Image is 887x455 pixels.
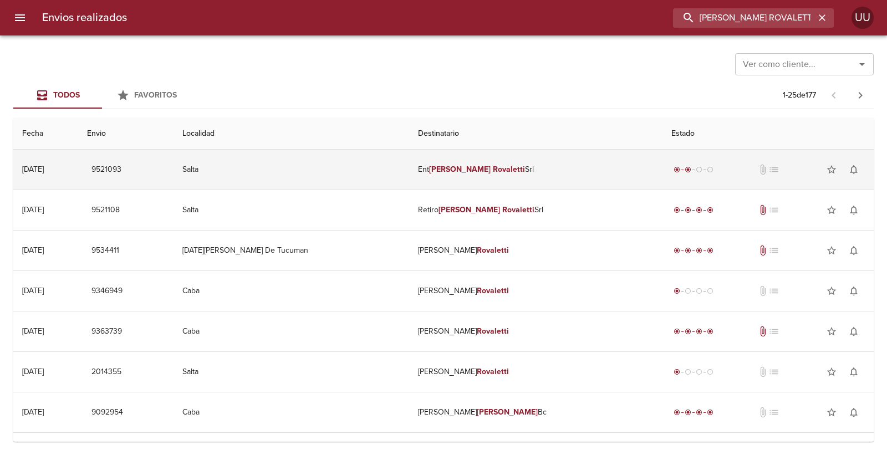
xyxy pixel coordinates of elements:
button: 9534411 [87,241,124,261]
button: Agregar a favoritos [820,239,843,262]
div: Entregado [671,407,716,418]
span: Pagina anterior [820,89,847,100]
em: Rovaletti [477,326,509,336]
em: Rovaletti [477,286,509,295]
div: Generado [671,285,716,296]
button: 9363739 [87,321,126,342]
button: Agregar a favoritos [820,159,843,181]
span: Tiene documentos adjuntos [757,326,768,337]
span: radio_button_checked [696,328,702,335]
span: star_border [826,326,837,337]
div: Generado [671,366,716,377]
span: list [768,164,779,175]
button: 9521108 [87,200,124,221]
button: Agregar a favoritos [820,320,843,342]
span: radio_button_checked [707,247,713,254]
span: star_border [826,366,837,377]
span: No tiene pedido asociado [768,285,779,296]
div: [DATE] [22,246,44,255]
td: [PERSON_NAME] [409,311,662,351]
span: 2014355 [91,365,121,379]
span: Pagina siguiente [847,82,874,109]
td: [PERSON_NAME] [409,271,662,311]
button: Activar notificaciones [843,320,865,342]
span: radio_button_checked [674,247,680,254]
span: radio_button_checked [674,328,680,335]
span: 9521093 [91,163,121,177]
td: [DATE][PERSON_NAME] De Tucuman [174,231,409,270]
th: Estado [662,118,874,150]
button: 9521093 [87,160,126,180]
em: [PERSON_NAME] [429,165,491,174]
button: Agregar a favoritos [820,361,843,383]
span: notifications_none [848,326,859,337]
button: 9346949 [87,281,127,301]
div: Entregado [671,326,716,337]
span: star_border [826,285,837,296]
div: [DATE] [22,165,44,174]
button: Activar notificaciones [843,401,865,423]
span: notifications_none [848,366,859,377]
span: 9534411 [91,244,119,258]
span: notifications_none [848,205,859,216]
button: 9092954 [87,402,128,423]
span: notifications_none [848,407,859,418]
span: Tiene documentos adjuntos [757,245,768,256]
td: Ent Srl [409,150,662,190]
div: Entregado [671,205,716,216]
span: radio_button_checked [696,207,702,213]
span: No tiene pedido asociado [768,326,779,337]
span: star_border [826,205,837,216]
em: [PERSON_NAME] [477,407,538,417]
em: Rovaletti [493,165,525,174]
span: No tiene pedido asociado [768,366,779,377]
span: 9521108 [91,203,120,217]
span: No tiene documentos adjuntos [757,164,768,175]
span: radio_button_checked [674,409,680,416]
span: radio_button_checked [685,207,691,213]
span: radio_button_checked [674,166,680,173]
em: Rovaletti [502,205,534,214]
td: [PERSON_NAME] [409,231,662,270]
span: No tiene documentos adjuntos [757,285,768,296]
span: radio_button_checked [685,166,691,173]
div: [DATE] [22,367,44,376]
td: Retiro Srl [409,190,662,230]
span: Favoritos [134,90,177,100]
td: Caba [174,392,409,432]
span: No tiene pedido asociado [768,245,779,256]
th: Destinatario [409,118,662,150]
p: 1 - 25 de 177 [783,90,816,101]
div: UU [852,7,874,29]
td: Salta [174,352,409,392]
span: radio_button_unchecked [707,166,713,173]
span: No tiene documentos adjuntos [757,366,768,377]
div: [DATE] [22,205,44,214]
span: 9346949 [91,284,123,298]
span: radio_button_checked [685,247,691,254]
input: buscar [673,8,815,28]
span: radio_button_unchecked [696,288,702,294]
span: radio_button_unchecked [707,288,713,294]
span: radio_button_checked [685,328,691,335]
span: notifications_none [848,245,859,256]
span: star_border [826,407,837,418]
button: Activar notificaciones [843,280,865,302]
th: Fecha [13,118,78,150]
span: radio_button_checked [696,409,702,416]
span: radio_button_unchecked [696,369,702,375]
td: Caba [174,271,409,311]
h6: Envios realizados [42,9,127,27]
span: star_border [826,245,837,256]
span: radio_button_unchecked [685,288,691,294]
span: radio_button_unchecked [685,369,691,375]
span: radio_button_checked [707,207,713,213]
span: radio_button_checked [674,207,680,213]
button: Activar notificaciones [843,199,865,221]
span: radio_button_checked [674,369,680,375]
th: Envio [78,118,174,150]
span: radio_button_checked [674,288,680,294]
em: Rovaletti [477,246,509,255]
button: Agregar a favoritos [820,401,843,423]
span: notifications_none [848,164,859,175]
